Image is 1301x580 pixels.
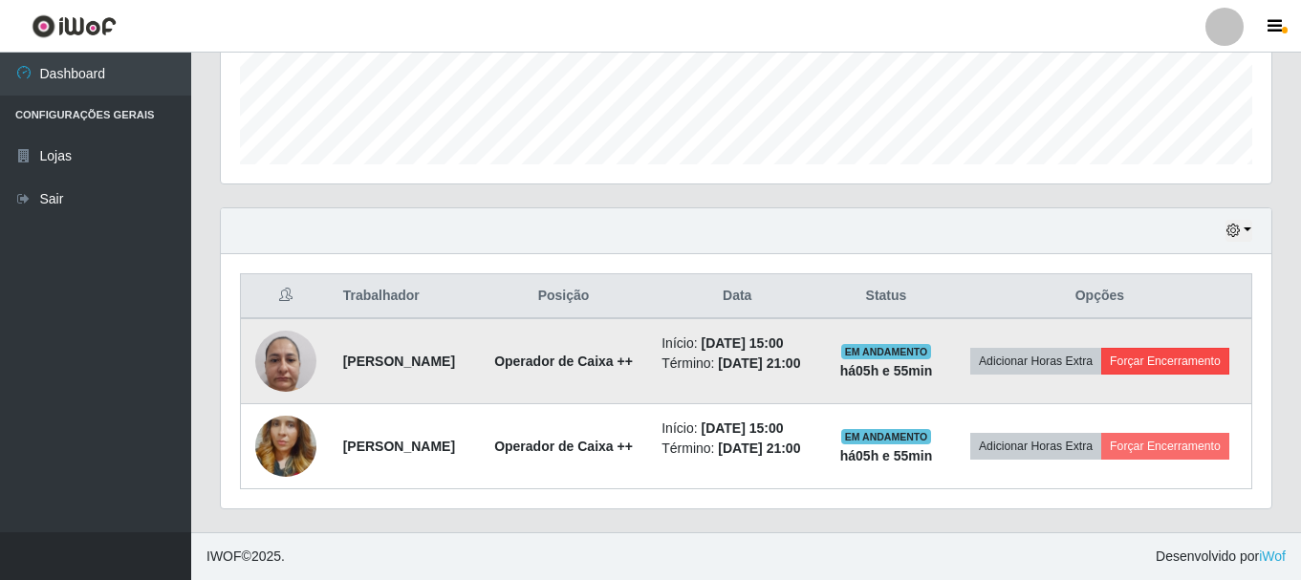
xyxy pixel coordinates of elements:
img: 1698350046152.jpeg [255,320,316,401]
a: iWof [1259,548,1286,564]
strong: [PERSON_NAME] [343,354,455,369]
li: Início: [661,419,813,439]
button: Forçar Encerramento [1101,348,1229,375]
button: Forçar Encerramento [1101,433,1229,460]
strong: Operador de Caixa ++ [494,354,633,369]
th: Status [824,274,948,319]
time: [DATE] 15:00 [701,335,783,351]
button: Adicionar Horas Extra [970,433,1101,460]
img: CoreUI Logo [32,14,117,38]
li: Término: [661,439,813,459]
time: [DATE] 15:00 [701,420,783,436]
time: [DATE] 21:00 [718,440,800,456]
strong: [PERSON_NAME] [343,439,455,454]
img: 1734698175562.jpeg [255,392,316,501]
li: Início: [661,333,813,354]
th: Opções [948,274,1252,319]
th: Trabalhador [332,274,477,319]
strong: há 05 h e 55 min [840,448,933,463]
strong: Operador de Caixa ++ [494,439,633,454]
span: EM ANDAMENTO [841,429,932,444]
span: © 2025 . [206,547,285,567]
span: EM ANDAMENTO [841,344,932,359]
span: Desenvolvido por [1156,547,1286,567]
strong: há 05 h e 55 min [840,363,933,378]
button: Adicionar Horas Extra [970,348,1101,375]
time: [DATE] 21:00 [718,355,800,371]
th: Posição [477,274,650,319]
th: Data [650,274,824,319]
li: Término: [661,354,813,374]
span: IWOF [206,548,242,564]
